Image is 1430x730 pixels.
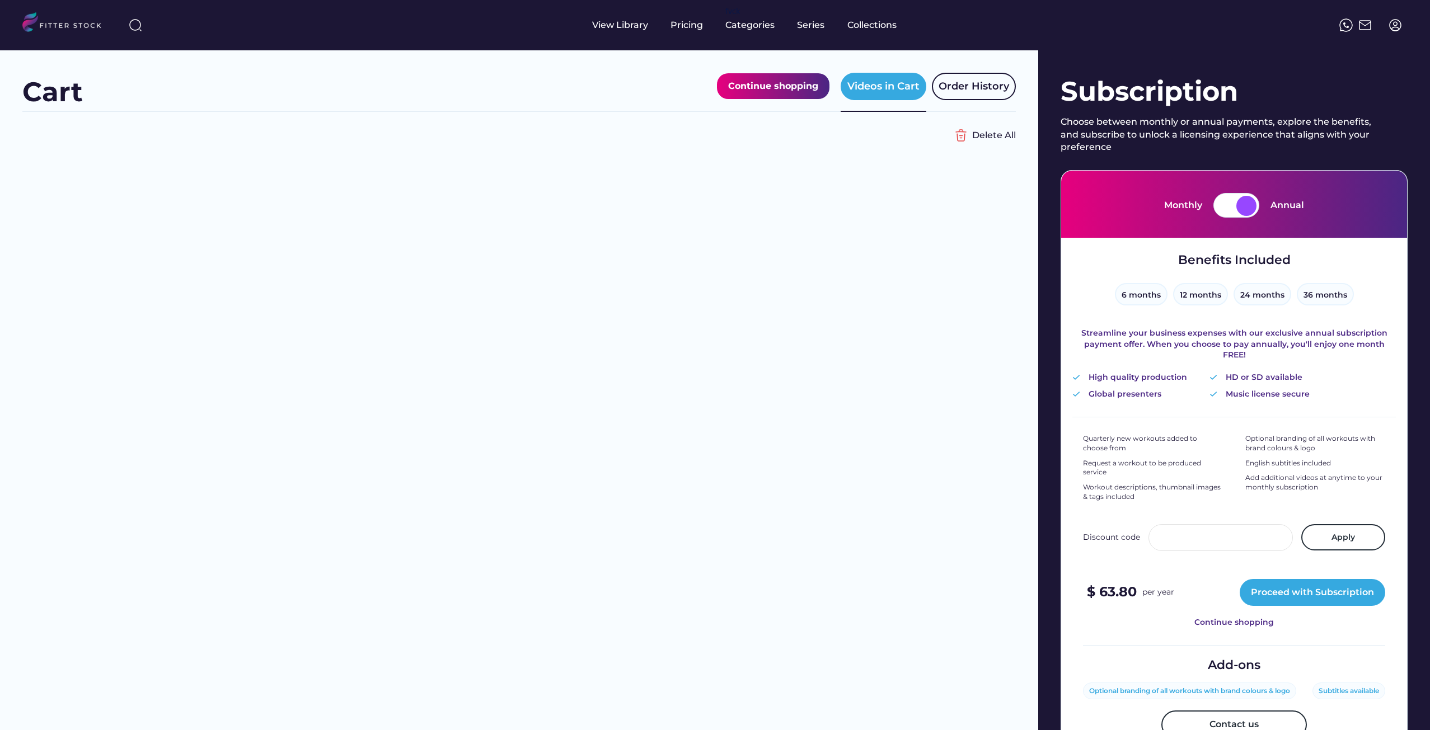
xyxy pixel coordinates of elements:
img: LOGO.svg [22,12,111,35]
img: Group%201000002356%20%282%29.svg [950,124,972,147]
div: High quality production [1089,372,1187,383]
div: Categories [725,19,775,31]
div: HD or SD available [1226,372,1302,383]
div: Videos in Cart [847,79,920,93]
button: 36 months [1297,283,1354,305]
div: Add-ons [1208,657,1260,674]
div: Delete All [972,129,1016,142]
button: Proceed with Subscription [1240,579,1385,606]
div: Pricing [671,19,703,31]
button: 24 months [1234,283,1291,305]
div: Add additional videos at anytime to your monthly subscription [1245,473,1385,492]
img: Vector%20%282%29.svg [1209,375,1217,380]
div: Optional branding of all workouts with brand colours & logo [1089,686,1290,696]
img: search-normal%203.svg [129,18,142,32]
div: Collections [847,19,897,31]
div: Subscription [1061,73,1408,110]
div: per year [1142,587,1174,598]
div: Workout descriptions, thumbnail images & tags included [1083,483,1223,502]
button: 6 months [1115,283,1168,305]
div: fvck [725,6,740,17]
img: Frame%2051.svg [1358,18,1372,32]
img: Vector%20%282%29.svg [1209,392,1217,397]
img: meteor-icons_whatsapp%20%281%29.svg [1339,18,1353,32]
div: Streamline your business expenses with our exclusive annual subscription payment offer. When you ... [1072,328,1396,361]
div: Subtitles available [1319,686,1379,696]
div: Quarterly new workouts added to choose from [1083,434,1223,453]
div: Choose between monthly or annual payments, explore the benefits, and subscribe to unlock a licens... [1061,116,1380,153]
div: Monthly [1164,199,1202,211]
div: Annual [1270,199,1304,211]
img: Vector%20%282%29.svg [1072,392,1080,397]
img: profile-circle.svg [1389,18,1402,32]
div: Continue shopping [728,79,818,93]
div: Request a workout to be produced service [1083,459,1223,478]
div: Continue shopping [1194,617,1274,628]
div: Optional branding of all workouts with brand colours & logo [1245,434,1385,453]
div: Order History [939,79,1009,93]
div: Cart [22,73,83,111]
div: Global presenters [1089,389,1161,400]
div: Series [797,19,825,31]
div: Discount code [1083,532,1140,543]
img: Vector%20%282%29.svg [1072,375,1080,380]
div: English subtitles included [1245,459,1331,468]
div: Benefits Included [1178,252,1291,269]
div: View Library [592,19,648,31]
button: 12 months [1173,283,1228,305]
div: Music license secure [1226,389,1310,400]
button: Apply [1301,524,1385,551]
strong: $ 63.80 [1087,583,1137,600]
